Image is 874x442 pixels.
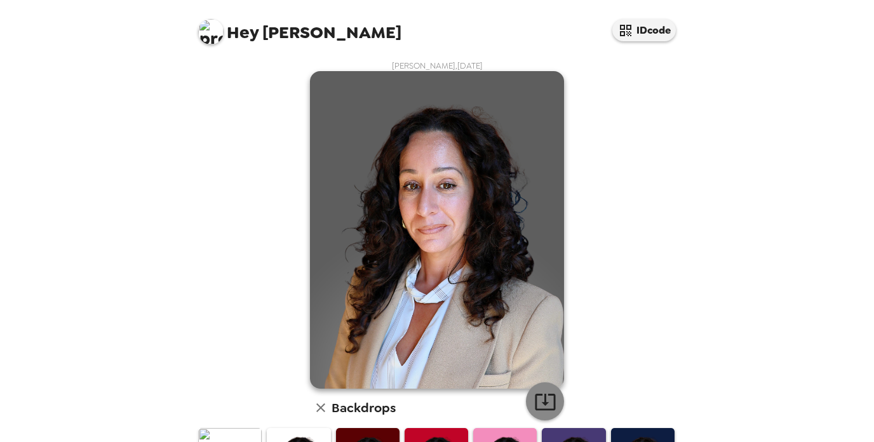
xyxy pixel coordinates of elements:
span: [PERSON_NAME] [198,13,401,41]
img: user [310,71,564,389]
span: [PERSON_NAME] , [DATE] [392,60,483,71]
img: profile pic [198,19,224,44]
span: Hey [227,21,259,44]
h6: Backdrops [332,398,396,418]
button: IDcode [612,19,676,41]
